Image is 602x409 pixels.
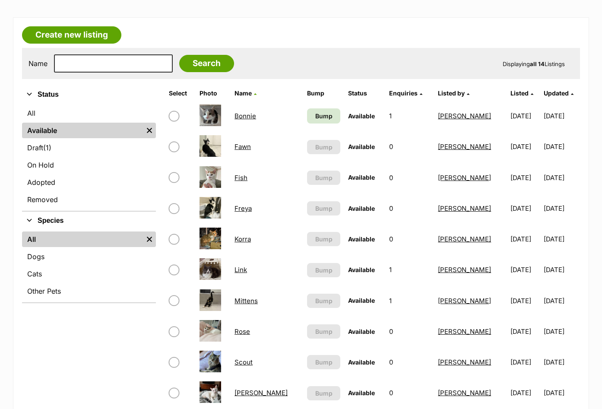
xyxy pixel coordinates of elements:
td: [DATE] [544,132,579,162]
a: Available [22,123,143,138]
td: [DATE] [507,193,542,223]
a: Enquiries [389,89,422,97]
span: Listed by [438,89,465,97]
a: Listed by [438,89,469,97]
td: [DATE] [544,347,579,377]
td: 0 [386,193,434,223]
input: Search [179,55,234,72]
div: Status [22,104,156,211]
span: Updated [544,89,569,97]
a: On Hold [22,157,156,173]
button: Status [22,89,156,100]
a: Removed [22,192,156,207]
td: [DATE] [544,286,579,316]
a: [PERSON_NAME] [234,389,288,397]
td: 0 [386,347,434,377]
button: Bump [307,324,340,339]
td: 0 [386,132,434,162]
span: (1) [43,143,51,153]
span: Available [348,297,375,304]
a: Mittens [234,297,258,305]
span: Name [234,89,252,97]
a: Fish [234,174,247,182]
td: [DATE] [544,163,579,193]
th: Select [165,86,195,100]
td: [DATE] [507,317,542,346]
a: Draft [22,140,156,155]
span: Available [348,358,375,366]
span: Available [348,112,375,120]
span: Bump [315,327,333,336]
td: [DATE] [544,101,579,131]
span: Bump [315,235,333,244]
a: Adopted [22,174,156,190]
a: Other Pets [22,283,156,299]
a: All [22,231,143,247]
button: Bump [307,294,340,308]
td: 1 [386,255,434,285]
a: [PERSON_NAME] [438,235,491,243]
button: Bump [307,171,340,185]
a: [PERSON_NAME] [438,358,491,366]
label: Name [29,60,48,67]
span: Bump [315,358,333,367]
a: Create new listing [22,26,121,44]
a: Remove filter [143,123,156,138]
a: Listed [510,89,533,97]
a: [PERSON_NAME] [438,174,491,182]
td: 0 [386,163,434,193]
td: [DATE] [544,378,579,408]
span: Listed [510,89,529,97]
a: Dogs [22,249,156,264]
button: Bump [307,201,340,216]
span: Available [348,235,375,243]
a: [PERSON_NAME] [438,112,491,120]
span: Bump [315,296,333,305]
span: Available [348,174,375,181]
a: Remove filter [143,231,156,247]
a: Link [234,266,247,274]
button: Bump [307,140,340,154]
td: [DATE] [507,347,542,377]
td: [DATE] [544,193,579,223]
a: [PERSON_NAME] [438,204,491,212]
td: [DATE] [507,378,542,408]
a: Scout [234,358,253,366]
td: 0 [386,378,434,408]
a: Korra [234,235,251,243]
span: Available [348,143,375,150]
a: [PERSON_NAME] [438,389,491,397]
a: [PERSON_NAME] [438,266,491,274]
span: Bump [315,143,333,152]
span: Available [348,205,375,212]
td: 0 [386,317,434,346]
a: Fawn [234,143,251,151]
span: Bump [315,111,333,120]
strong: all 14 [530,60,545,67]
td: [DATE] [507,255,542,285]
a: All [22,105,156,121]
span: Available [348,328,375,335]
td: [DATE] [544,255,579,285]
th: Bump [304,86,344,100]
span: Bump [315,389,333,398]
a: Name [234,89,257,97]
a: [PERSON_NAME] [438,327,491,336]
td: [DATE] [544,224,579,254]
a: Rose [234,327,250,336]
span: Displaying Listings [503,60,565,67]
a: [PERSON_NAME] [438,297,491,305]
span: Available [348,389,375,396]
span: Bump [315,266,333,275]
button: Bump [307,355,340,369]
a: Bonnie [234,112,256,120]
div: Species [22,230,156,302]
td: 1 [386,286,434,316]
button: Bump [307,263,340,277]
a: Cats [22,266,156,282]
a: [PERSON_NAME] [438,143,491,151]
th: Status [345,86,385,100]
td: [DATE] [544,317,579,346]
button: Bump [307,386,340,400]
td: [DATE] [507,286,542,316]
